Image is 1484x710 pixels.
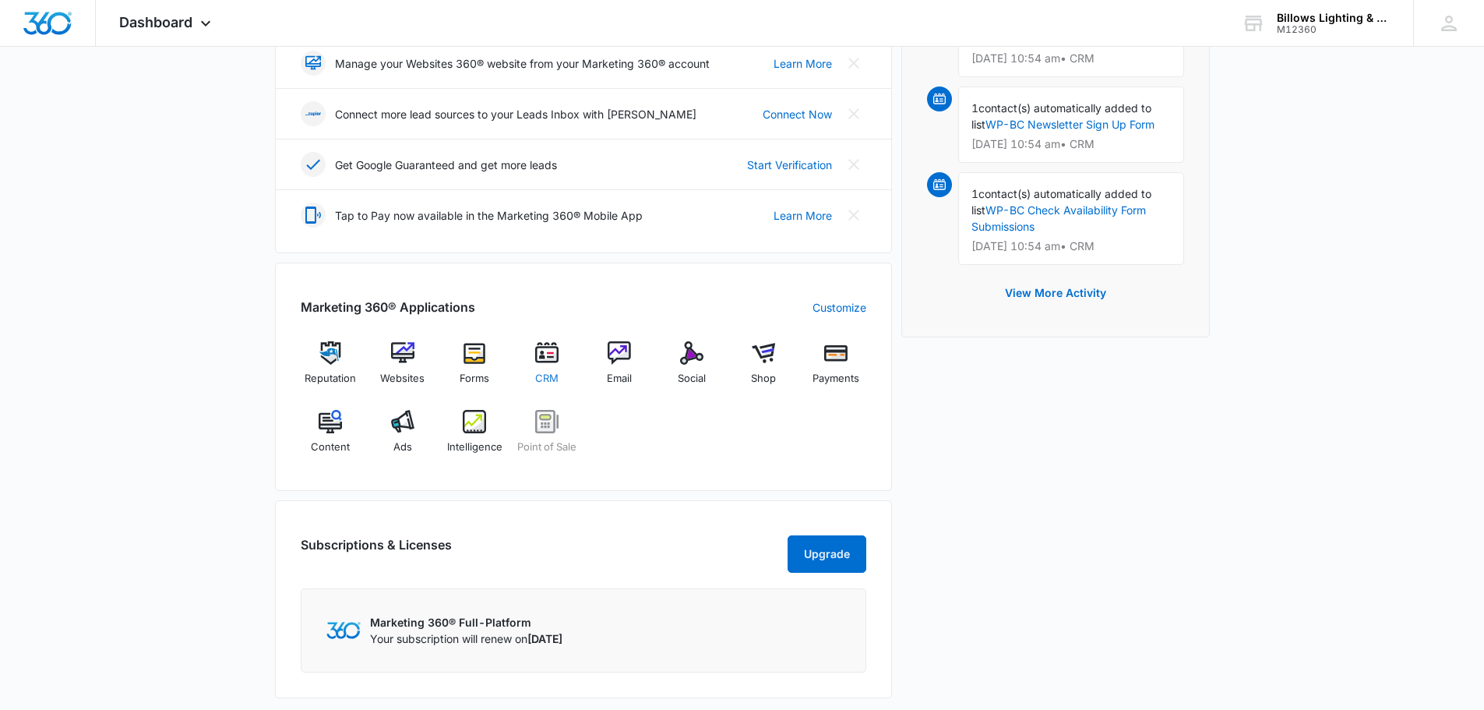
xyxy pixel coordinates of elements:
span: Point of Sale [517,440,576,455]
p: Marketing 360® Full-Platform [370,614,562,631]
span: contact(s) automatically added to list [971,101,1151,131]
span: Content [311,440,350,455]
div: account name [1277,12,1391,24]
a: Connect Now [763,106,832,122]
button: View More Activity [989,274,1122,312]
a: Shop [734,341,794,397]
span: 1 [971,101,978,115]
p: [DATE] 10:54 am • CRM [971,53,1171,64]
a: WP-BC Check Availability Form Submissions [971,203,1146,233]
h2: Marketing 360® Applications [301,298,475,316]
p: Tap to Pay now available in the Marketing 360® Mobile App [335,207,643,224]
button: Close [841,152,866,177]
a: Email [590,341,650,397]
a: Start Verification [747,157,832,173]
p: Get Google Guaranteed and get more leads [335,157,557,173]
h2: Subscriptions & Licenses [301,535,452,567]
p: [DATE] 10:54 am • CRM [971,241,1171,252]
p: Manage your Websites 360® website from your Marketing 360® account [335,55,710,72]
a: Reputation [301,341,361,397]
span: Websites [380,371,425,387]
span: Reputation [305,371,356,387]
a: WP-BC Newsletter Sign Up Form [985,118,1154,131]
button: Close [841,101,866,126]
a: Learn More [774,55,832,72]
span: Email [607,371,632,387]
a: Customize [812,299,866,316]
a: Websites [372,341,432,397]
a: Intelligence [445,410,505,466]
span: CRM [535,371,559,387]
img: Marketing 360 Logo [326,622,361,638]
span: [DATE] [527,632,562,645]
a: Payments [806,341,866,397]
p: [DATE] 10:54 am • CRM [971,139,1171,150]
a: CRM [517,341,577,397]
span: 1 [971,187,978,200]
button: Close [841,51,866,76]
div: account id [1277,24,1391,35]
a: Content [301,410,361,466]
a: Point of Sale [517,410,577,466]
span: contact(s) automatically added to list [971,187,1151,217]
span: Social [678,371,706,387]
span: Ads [393,440,412,455]
button: Upgrade [788,535,866,573]
span: Shop [751,371,776,387]
span: Intelligence [447,440,502,455]
a: Ads [372,410,432,466]
a: Social [661,341,721,397]
a: Learn More [774,207,832,224]
span: Forms [460,371,489,387]
p: Connect more lead sources to your Leads Inbox with [PERSON_NAME] [335,106,696,122]
a: Forms [445,341,505,397]
span: Dashboard [119,14,192,30]
span: Payments [812,371,859,387]
button: Close [841,203,866,228]
p: Your subscription will renew on [370,631,562,647]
